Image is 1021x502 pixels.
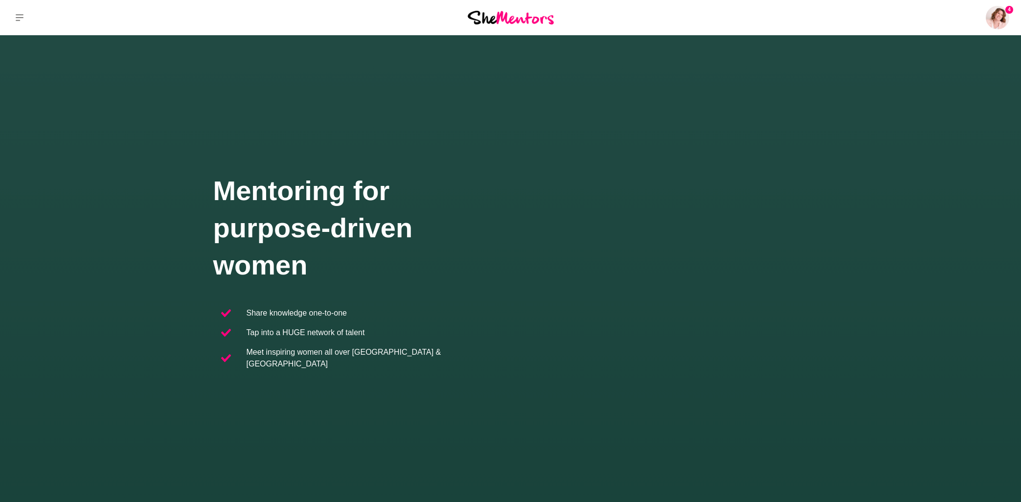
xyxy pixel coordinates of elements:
img: Amanda Greenman [986,6,1009,29]
p: Share knowledge one-to-one [247,307,347,319]
a: Amanda Greenman4 [986,6,1009,29]
img: She Mentors Logo [468,11,554,24]
p: Tap into a HUGE network of talent [247,327,365,339]
p: Meet inspiring women all over [GEOGRAPHIC_DATA] & [GEOGRAPHIC_DATA] [247,346,503,370]
span: 4 [1005,6,1013,14]
h1: Mentoring for purpose-driven women [213,172,511,284]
